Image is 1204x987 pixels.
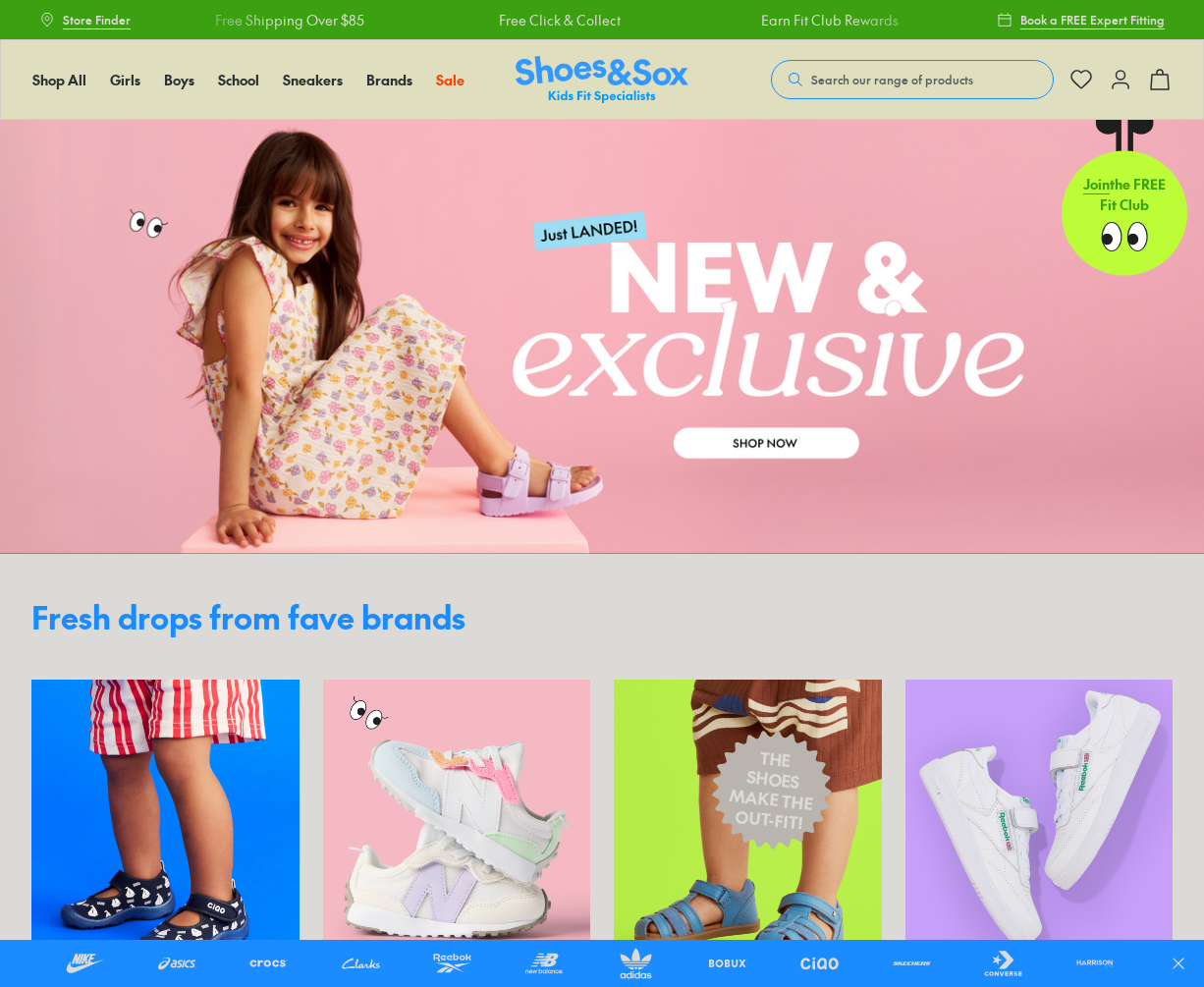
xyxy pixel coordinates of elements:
[760,10,898,30] a: Earn Fit Club Rewards
[1062,119,1187,276] a: Jointhe FREE Fit Club
[39,2,131,37] a: Store Finder
[997,2,1165,37] a: Book a FREE Expert Fitting
[497,10,619,30] a: Free Click & Collect
[283,70,343,89] span: Sneakers
[164,70,194,90] a: Boys
[283,70,343,90] a: Sneakers
[366,70,412,90] a: Brands
[771,60,1054,99] button: Search our range of products
[32,70,86,89] span: Shop All
[110,70,140,89] span: Girls
[1062,158,1187,231] p: the FREE Fit Club
[1083,174,1110,193] span: Join
[436,70,465,90] a: Sale
[63,11,131,28] span: Store Finder
[516,56,688,104] img: SNS_Logo_Responsive.svg
[811,71,973,88] span: Search our range of products
[218,70,259,89] span: School
[366,70,412,89] span: Brands
[164,70,194,89] span: Boys
[1020,11,1165,28] span: Book a FREE Expert Fitting
[110,70,140,90] a: Girls
[213,10,362,30] a: Free Shipping Over $85
[516,56,688,104] a: Shoes & Sox
[436,70,465,89] span: Sale
[218,70,259,90] a: School
[32,70,86,90] a: Shop All
[726,744,818,834] span: THE SHOES MAKE THE OUT-FIT!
